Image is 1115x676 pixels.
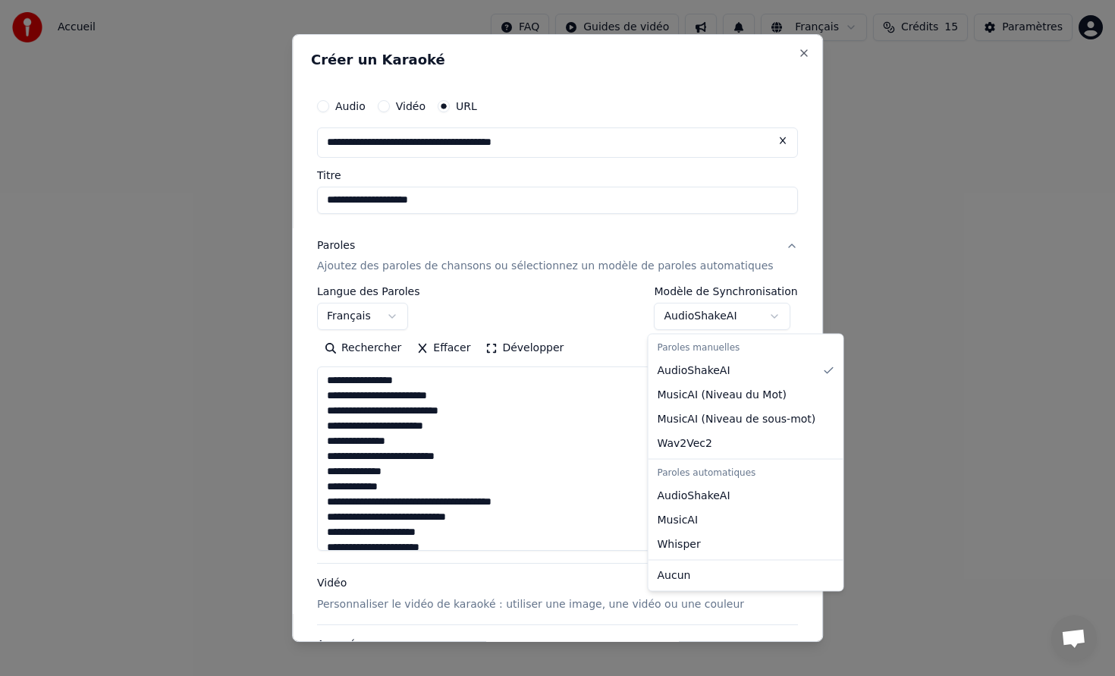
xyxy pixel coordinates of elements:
div: Paroles manuelles [652,338,840,359]
span: AudioShakeAI [658,363,730,378]
span: AudioShakeAI [658,488,730,503]
div: Paroles automatiques [652,462,840,483]
span: MusicAI [658,512,699,527]
span: MusicAI ( Niveau de sous-mot ) [658,411,816,426]
span: Aucun [658,568,691,583]
span: Whisper [658,536,701,552]
span: MusicAI ( Niveau du Mot ) [658,387,787,402]
span: Wav2Vec2 [658,435,712,451]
